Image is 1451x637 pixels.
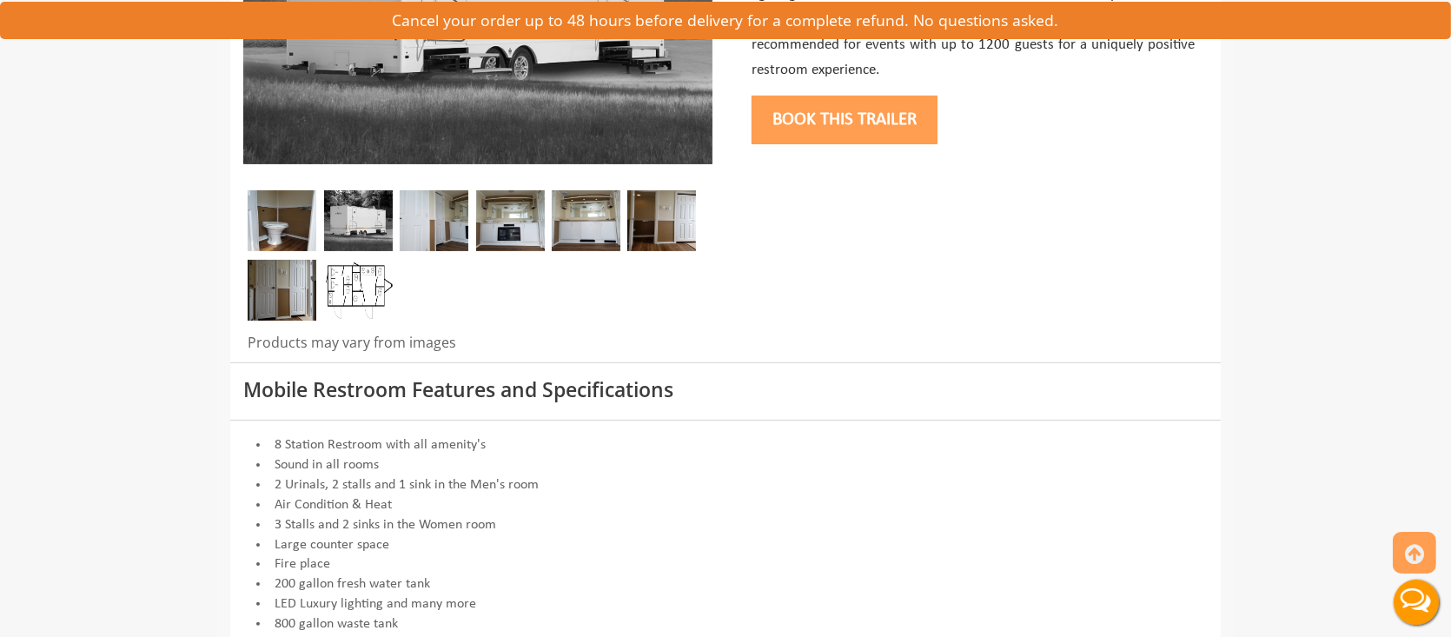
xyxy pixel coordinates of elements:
img: An image of 8 station shower outside view [324,190,393,251]
h3: Mobile Restroom Features and Specifications [243,379,1208,401]
button: Live Chat [1381,567,1451,637]
li: LED Luxury lighting and many more [243,594,1208,614]
li: 3 Stalls and 2 sinks in the Women room [243,515,1208,535]
li: 200 gallon fresh water tank [243,574,1208,594]
img: An image of eight station vegas stall [248,190,316,251]
img: Eight station vegas doors [248,260,316,321]
li: Fire place [243,554,1208,574]
img: An inside view of the eight station vegas sinks and mirrors [552,190,620,251]
img: Inside view of eight station vegas [627,190,696,251]
button: Book this trailer [752,96,938,144]
li: Air Condition & Heat [243,495,1208,515]
li: 800 gallon waste tank [243,614,1208,634]
img: an image of sinks fireplace of eight station vegas [476,190,545,251]
div: Products may vary from images [243,333,712,362]
li: Sound in all rooms [243,455,1208,475]
img: Inside view of eight station vegas [400,190,468,251]
li: Large counter space [243,535,1208,555]
li: 8 Station Restroom with all amenity's [243,435,1208,455]
li: 2 Urinals, 2 stalls and 1 sink in the Men's room [243,475,1208,495]
img: Floor Plan of 8 station restroom with sink and toilet [324,260,393,321]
